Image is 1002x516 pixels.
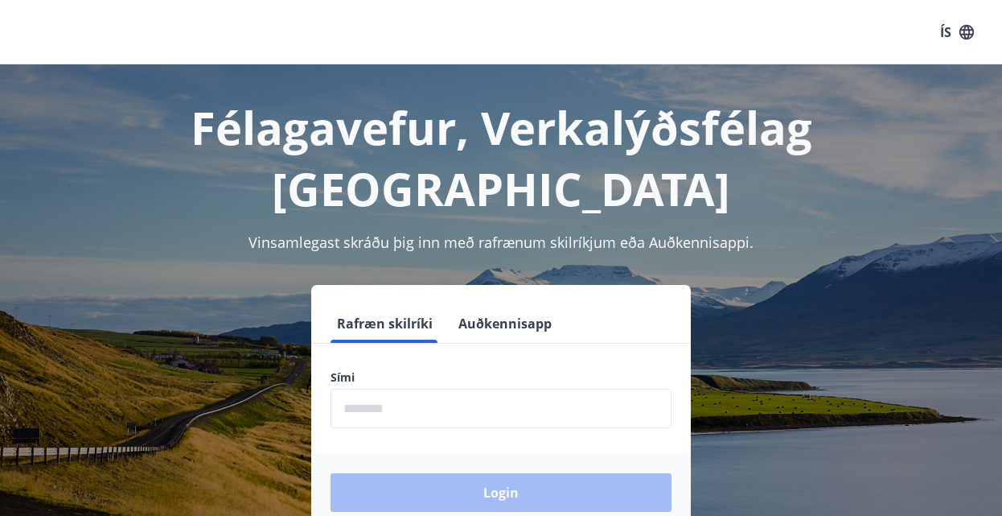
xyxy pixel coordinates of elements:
[331,369,671,386] label: Sími
[248,233,754,252] span: Vinsamlegast skráðu þig inn með rafrænum skilríkjum eða Auðkennisappi.
[452,304,558,343] button: Auðkennisapp
[19,97,983,219] h1: Félagavefur, Verkalýðsfélag [GEOGRAPHIC_DATA]
[931,18,983,47] button: ÍS
[331,304,439,343] button: Rafræn skilríki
